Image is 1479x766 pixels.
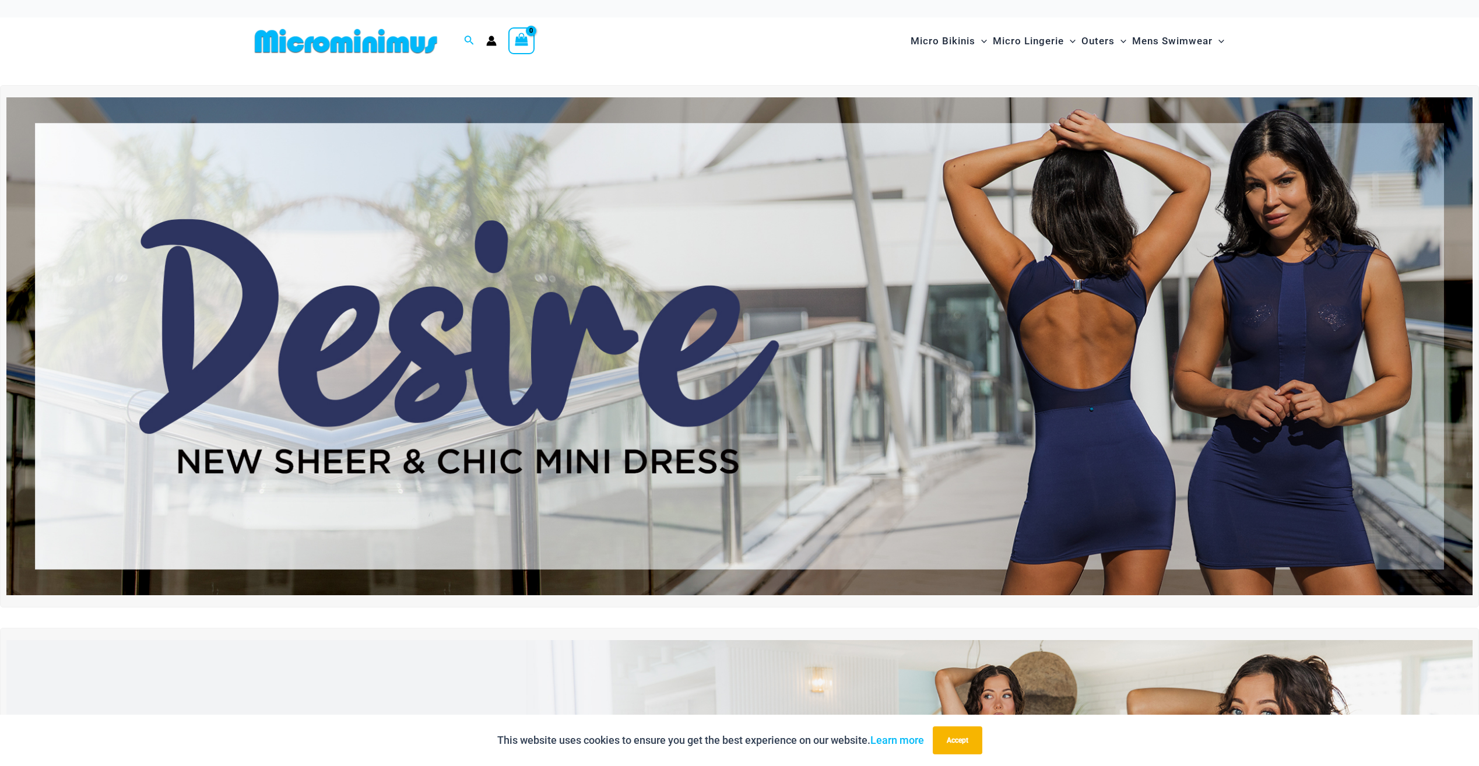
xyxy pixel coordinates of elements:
[906,22,1229,61] nav: Site Navigation
[1064,26,1076,56] span: Menu Toggle
[1213,26,1224,56] span: Menu Toggle
[464,34,475,48] a: Search icon link
[1132,26,1213,56] span: Mens Swimwear
[486,36,497,46] a: Account icon link
[1081,26,1115,56] span: Outers
[911,26,975,56] span: Micro Bikinis
[933,726,982,754] button: Accept
[993,26,1064,56] span: Micro Lingerie
[1129,23,1227,59] a: Mens SwimwearMenu ToggleMenu Toggle
[497,732,924,749] p: This website uses cookies to ensure you get the best experience on our website.
[1078,23,1129,59] a: OutersMenu ToggleMenu Toggle
[908,23,990,59] a: Micro BikinisMenu ToggleMenu Toggle
[6,97,1473,596] img: Desire me Navy Dress
[870,734,924,746] a: Learn more
[508,27,535,54] a: View Shopping Cart, empty
[250,28,442,54] img: MM SHOP LOGO FLAT
[990,23,1078,59] a: Micro LingerieMenu ToggleMenu Toggle
[975,26,987,56] span: Menu Toggle
[1115,26,1126,56] span: Menu Toggle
